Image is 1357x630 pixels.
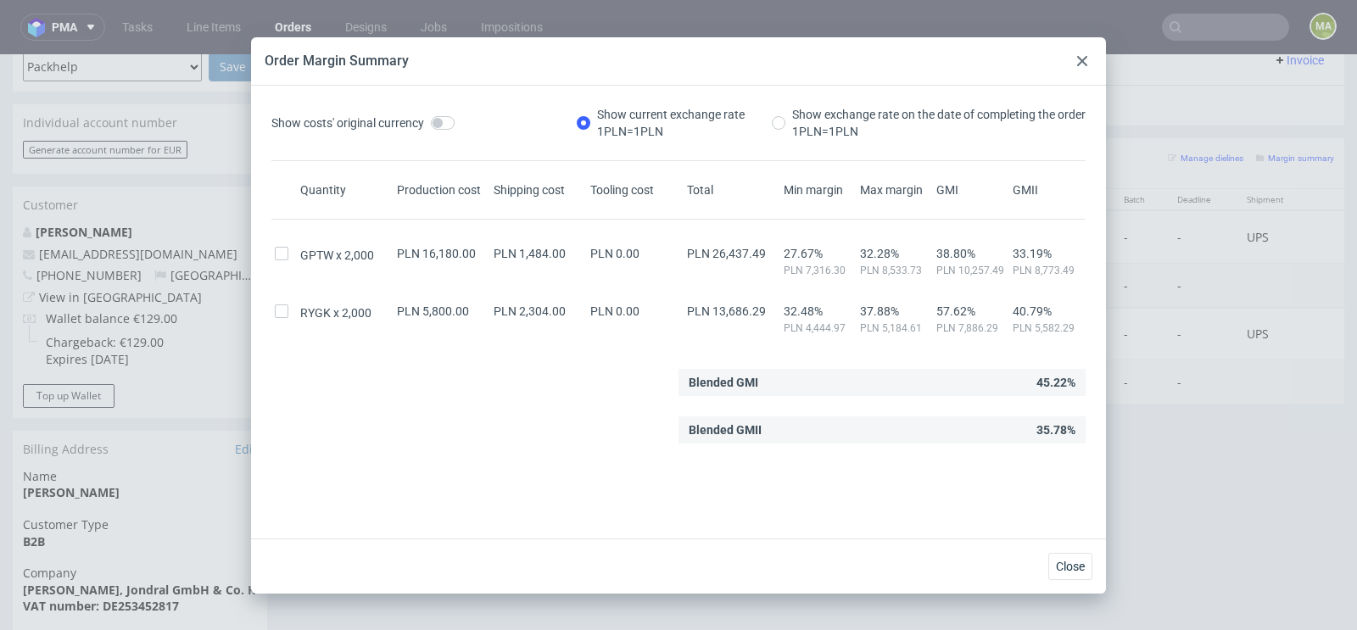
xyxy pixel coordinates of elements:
[1237,254,1310,306] td: UPS
[397,304,469,318] span: PLN 5,800.00
[989,135,1114,156] th: Stage
[784,247,853,260] span: 27.67%
[297,162,382,204] img: ico-item-custom-a8f9c3db6a5631ce2f509e228e8b95abde266dc4376634de7b166047de09ff05.png
[784,304,853,318] span: 32.48%
[423,135,496,156] th: LIID
[23,479,45,495] strong: B2B
[496,135,751,156] th: Specs
[1114,156,1167,209] td: -
[597,123,745,140] div: 1 PLN = 1 PLN
[154,213,289,229] span: [GEOGRAPHIC_DATA]
[1237,135,1310,156] th: Shipment
[933,181,1009,198] div: GMI
[280,31,1344,59] div: No invoices yet
[597,106,745,140] div: Show current exchange rate
[297,259,382,301] img: ico-item-custom-a8f9c3db6a5631ce2f509e228e8b95abde266dc4376634de7b166047de09ff05.png
[506,215,634,248] p: Versand Custom • Custom
[496,156,751,209] td: Fefco 427 (mailer box) • Custom
[23,414,257,431] span: Name
[811,209,893,254] td: €540.00
[750,254,811,306] td: 2000
[684,181,780,198] div: Total
[1056,560,1085,572] span: Close
[235,387,257,404] a: Edit
[860,304,930,318] span: 37.88%
[1256,99,1334,109] small: Margin summary
[1013,304,1082,318] span: 40.79%
[689,369,758,396] span: Blended GMI
[490,181,587,198] div: Shipping cost
[433,271,466,287] a: GPTW
[271,106,455,140] label: Show costs' original currency
[36,170,132,186] a: [PERSON_NAME]
[23,510,257,527] span: Company
[792,123,1086,140] div: 1 PLN = 1 PLN
[1114,209,1167,254] td: -
[904,223,980,240] p: €540.00
[689,416,762,443] span: Blended GMII
[678,369,1086,396] div: 45.22%
[857,181,933,198] div: Max margin
[39,192,237,208] a: [EMAIL_ADDRESS][DOMAIN_NAME]
[397,247,476,260] span: PLN 16,180.00
[687,304,766,318] span: PLN 13,686.29
[936,247,1006,260] span: 38.80%
[687,247,766,260] span: PLN 26,437.49
[792,106,1086,140] div: Show exchange rate on the date of completing the order
[1237,156,1310,209] td: UPS
[1167,209,1237,254] td: -
[590,247,639,260] span: PLN 0.00
[300,247,344,264] span: GPTW
[1114,306,1167,349] td: -
[750,135,811,156] th: Quant.
[860,264,930,277] span: PLN 8,533.73
[999,173,1076,193] div: → pre-DTP
[904,271,980,288] p: €5,880.00
[811,306,893,349] td: €340.00
[23,213,142,229] span: [PHONE_NUMBER]
[297,304,394,321] div: 2,000
[300,304,342,321] span: RYGK
[297,181,394,198] div: Quantity
[780,181,857,198] div: Min margin
[1013,247,1082,260] span: 33.19%
[23,86,187,104] button: Generate account number for EUR
[23,330,114,354] button: Top up Wallet
[1167,306,1237,349] td: -
[860,321,930,335] span: PLN 5,184.61
[936,321,1006,335] span: PLN 7,886.29
[394,181,490,198] div: Production cost
[1167,254,1237,306] td: -
[1013,321,1082,335] span: PLN 5,582.29
[936,304,1006,318] span: 57.62%
[280,135,423,156] th: Design
[280,84,1344,134] div: Line Items
[23,527,264,544] strong: [PERSON_NAME], Jondral GmbH & Co. KG
[811,135,893,156] th: Unit price
[1167,135,1237,156] th: Deadline
[750,209,811,254] td: 1
[784,321,853,335] span: PLN 4,444.97
[13,132,267,170] div: Customer
[904,175,980,192] p: €2,680.00
[423,306,496,349] td: TMBM
[1167,156,1237,209] td: -
[506,311,634,344] p: Versand Custom • Custom
[13,376,267,414] div: Billing Address
[894,135,990,156] th: Net Total
[1114,254,1167,306] td: -
[23,430,120,446] strong: [PERSON_NAME]
[46,256,177,273] span: Wallet balance €129.00
[999,270,1076,290] div: → pre-DTP
[811,254,893,306] td: €2.94
[1009,181,1086,198] div: GMII
[23,544,179,560] strong: VAT number: DE253452817
[784,264,853,277] span: PLN 7,316.30
[936,264,1006,277] span: PLN 10,257.49
[423,209,496,254] td: FSND
[46,280,177,297] span: Chargeback: €129.00
[860,247,930,260] span: 32.28%
[750,156,811,209] td: 2000
[678,416,1086,443] div: 35.78%
[1114,135,1167,156] th: Batch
